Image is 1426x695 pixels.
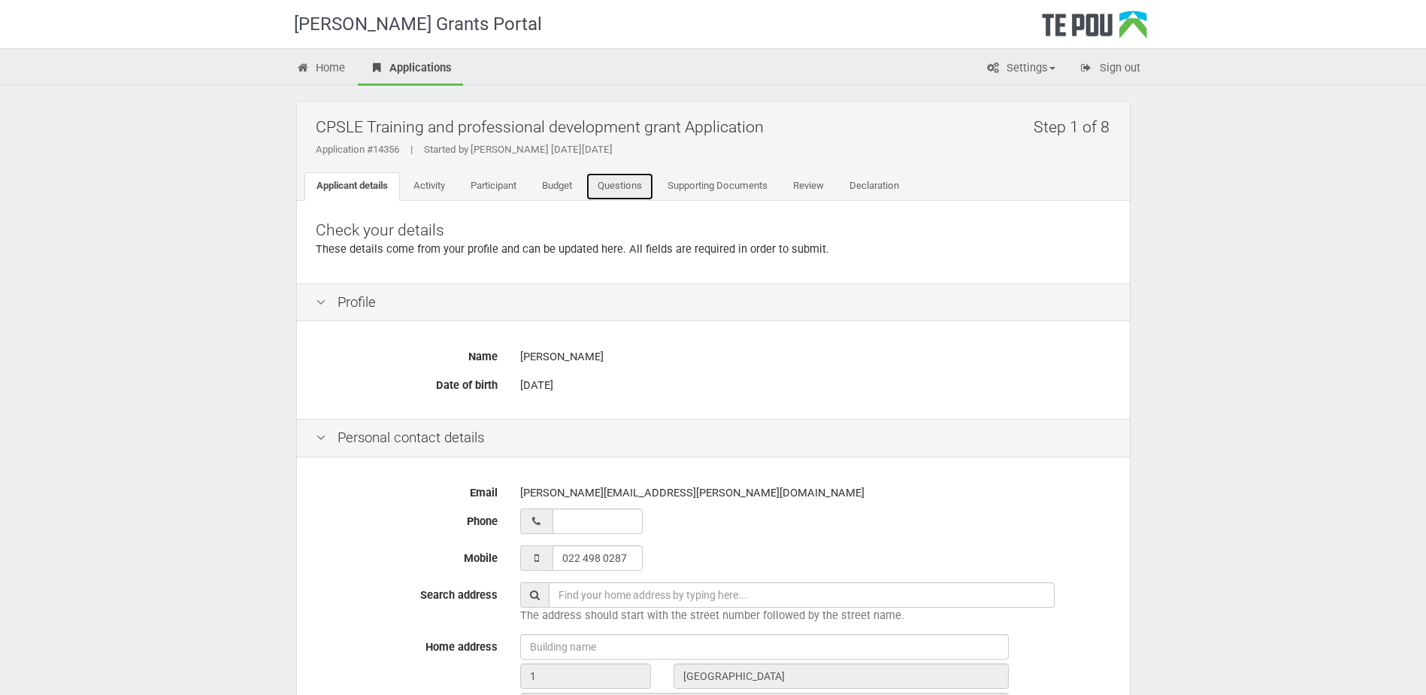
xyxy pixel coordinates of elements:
[975,53,1067,86] a: Settings
[837,172,911,201] a: Declaration
[401,172,457,201] a: Activity
[304,582,509,603] label: Search address
[674,663,1009,689] input: Street
[467,514,498,528] span: Phone
[520,634,1009,660] input: Building name
[316,241,1111,257] p: These details come from your profile and can be updated here. All fields are required in order to...
[304,372,509,393] label: Date of birth
[586,172,654,201] a: Questions
[464,551,498,565] span: Mobile
[285,53,357,86] a: Home
[297,419,1130,457] div: Personal contact details
[459,172,528,201] a: Participant
[304,344,509,365] label: Name
[520,663,651,689] input: Street number
[781,172,836,201] a: Review
[1042,11,1147,48] div: Te Pou Logo
[655,172,780,201] a: Supporting Documents
[549,582,1055,608] input: Find your home address by typing here...
[520,480,1111,506] div: [PERSON_NAME][EMAIL_ADDRESS][PERSON_NAME][DOMAIN_NAME]
[520,609,904,622] span: The address should start with the street number followed by the street name.
[304,480,509,501] label: Email
[316,109,1119,144] h2: CPSLE Training and professional development grant Application
[1034,109,1119,144] h2: Step 1 of 8
[316,143,1119,156] div: Application #14356 Started by [PERSON_NAME] [DATE][DATE]
[520,344,1111,370] div: [PERSON_NAME]
[316,220,1111,241] p: Check your details
[304,172,400,201] a: Applicant details
[304,634,509,655] label: Home address
[297,284,1130,322] div: Profile
[530,172,584,201] a: Budget
[358,53,463,86] a: Applications
[1068,53,1152,86] a: Sign out
[399,144,424,155] span: |
[520,372,1111,399] div: [DATE]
